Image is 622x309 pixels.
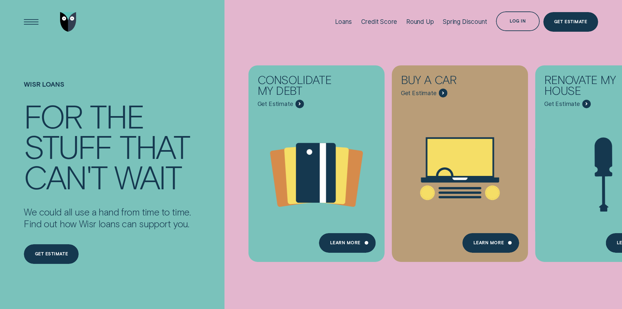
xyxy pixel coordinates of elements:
div: wait [114,161,181,192]
div: Buy a car [401,74,488,89]
img: Wisr [60,12,76,32]
div: can't [24,161,107,192]
span: Get Estimate [258,100,293,108]
div: Spring Discount [443,18,487,26]
span: Get Estimate [544,100,580,108]
p: We could all use a hand from time to time. Find out how Wisr loans can support you. [24,206,191,230]
a: Learn More [462,233,519,253]
div: stuff [24,131,112,161]
div: Credit Score [361,18,397,26]
a: Consolidate my debt - Learn more [248,65,385,256]
h1: Wisr loans [24,80,191,100]
div: For [24,100,82,131]
button: Open Menu [22,12,41,32]
div: Consolidate my debt [258,74,345,99]
div: Round Up [406,18,434,26]
button: Log in [496,11,539,31]
span: Get Estimate [401,90,437,97]
a: Get estimate [24,244,79,264]
a: Get Estimate [543,12,598,32]
a: Buy a car - Learn more [392,65,528,256]
div: Loans [335,18,352,26]
div: the [90,100,144,131]
h4: For the stuff that can't wait [24,100,191,192]
a: Learn more [319,233,375,253]
div: that [120,131,189,161]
